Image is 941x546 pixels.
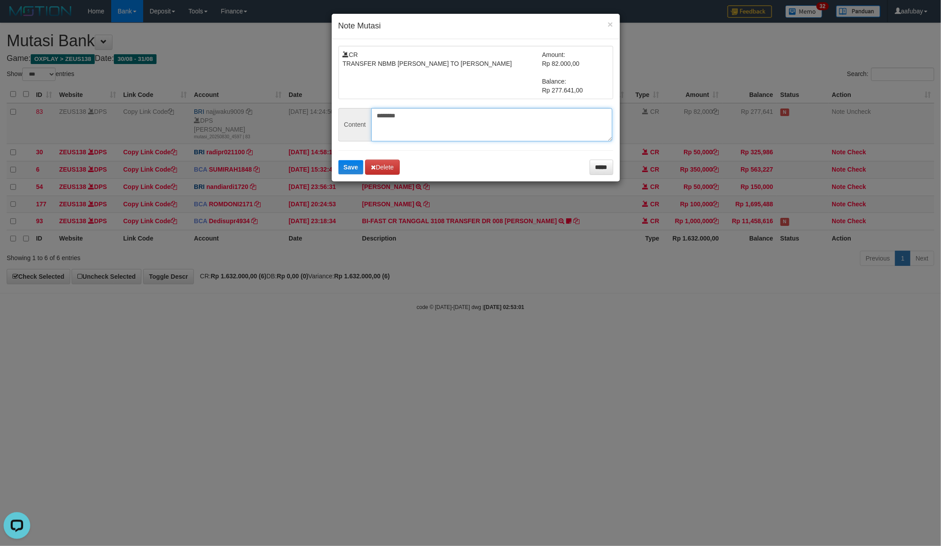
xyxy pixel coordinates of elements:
[4,4,30,30] button: Open LiveChat chat widget
[338,20,613,32] h4: Note Mutasi
[365,160,399,175] button: Delete
[542,50,609,95] td: Amount: Rp 82.000,00 Balance: Rp 277.641,00
[343,50,543,95] td: CR TRANSFER NBMB [PERSON_NAME] TO [PERSON_NAME]
[338,160,364,174] button: Save
[371,164,394,171] span: Delete
[344,164,358,171] span: Save
[338,108,371,141] span: Content
[607,20,613,29] button: ×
